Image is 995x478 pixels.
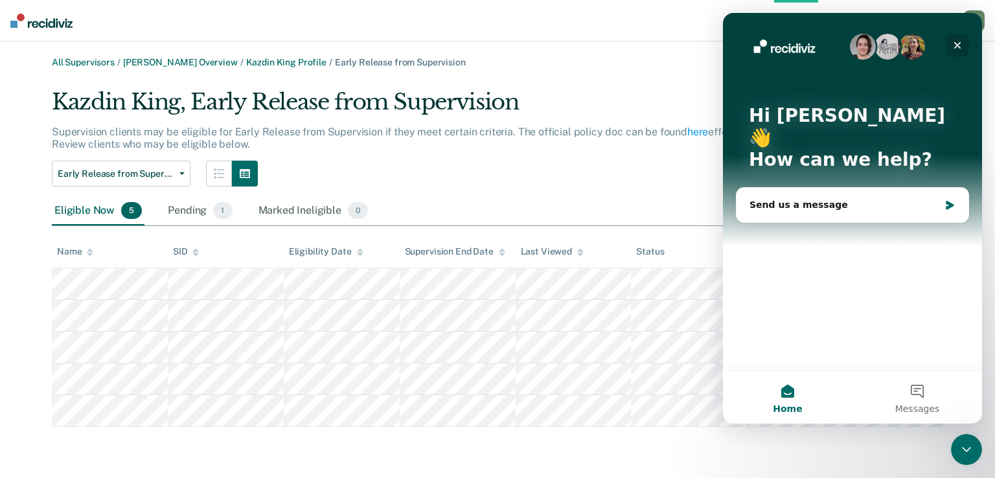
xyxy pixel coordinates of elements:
div: Pending1 [165,197,234,225]
button: JS [964,10,985,31]
div: Eligible Now5 [52,197,144,225]
a: All Supervisors [52,57,115,67]
div: Kazdin King, Early Release from Supervision [52,89,798,126]
span: 1 [213,202,232,219]
img: Recidiviz [10,14,73,28]
div: Marked Ineligible0 [256,197,371,225]
a: Kazdin King Profile [246,57,326,67]
div: Last Viewed [521,246,584,257]
a: [PERSON_NAME] Overview [123,57,238,67]
div: Status [636,246,664,257]
div: J S [964,10,985,31]
div: Eligibility Date [289,246,363,257]
span: 5 [121,202,142,219]
div: Supervision End Date [405,246,505,257]
span: / [238,57,246,67]
span: / [115,57,123,67]
span: Early Release from Supervision [58,168,174,179]
iframe: Intercom live chat [723,13,982,424]
span: 0 [348,202,368,219]
span: Early Release from Supervision [335,57,466,67]
button: Early Release from Supervision [52,161,190,187]
span: / [326,57,335,67]
div: Name [57,246,93,257]
iframe: Intercom live chat [951,434,982,465]
div: SID [173,246,200,257]
p: Supervision clients may be eligible for Early Release from Supervision if they meet certain crite... [52,126,788,150]
a: here [687,126,708,138]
